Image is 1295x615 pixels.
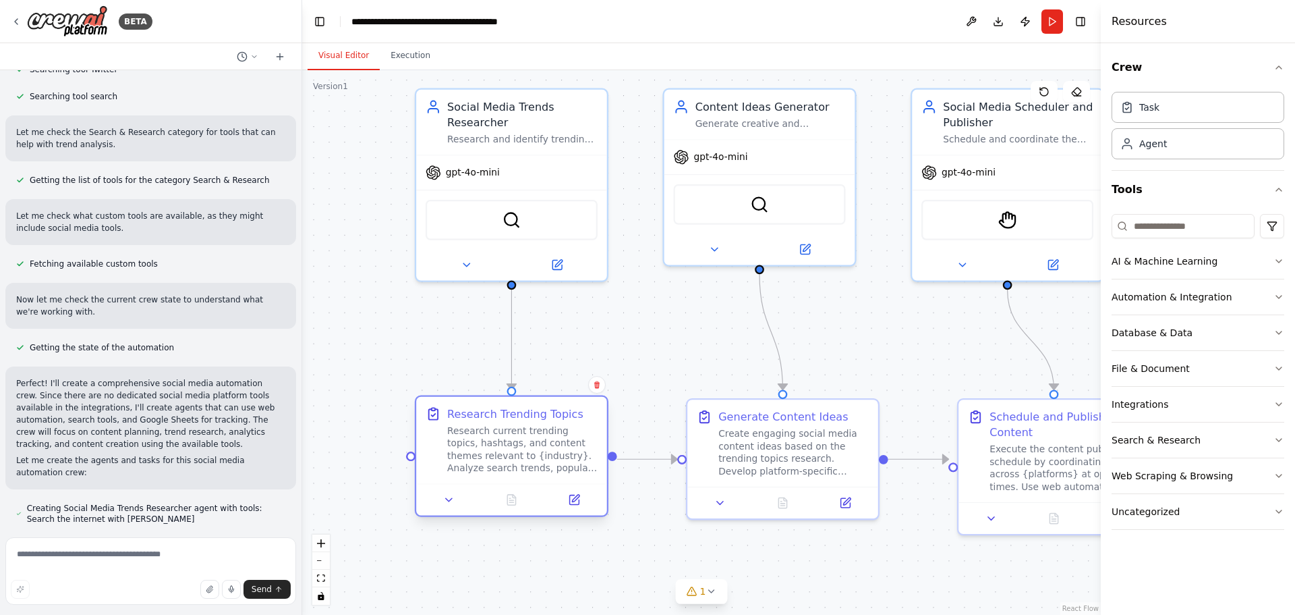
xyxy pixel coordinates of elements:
button: Open in side panel [761,240,848,259]
a: React Flow attribution [1062,605,1099,612]
div: BETA [119,14,152,30]
g: Edge from b4dd2dce-9dbc-4572-871d-086da906a428 to 0d9f9446-cba1-4343-bad1-d8084796b605 [617,452,678,467]
div: Crew [1112,86,1284,170]
p: Perfect! I'll create a comprehensive social media automation crew. Since there are no dedicated s... [16,377,285,450]
span: Creating Social Media Trends Researcher agent with tools: Search the internet with [PERSON_NAME] [27,503,285,525]
div: Schedule and Publish Content [989,409,1140,440]
div: Content Ideas GeneratorGenerate creative and engaging social media content ideas based on trendin... [662,88,856,267]
div: Uncategorized [1112,505,1180,518]
div: Integrations [1112,398,1168,411]
div: Social Media Scheduler and PublisherSchedule and coordinate the publishing of social media conten... [911,88,1104,282]
button: Hide right sidebar [1071,12,1090,31]
button: Crew [1112,49,1284,86]
div: Content Ideas Generator [695,99,846,115]
button: Send [243,580,291,599]
button: No output available [1021,509,1087,528]
button: Open in side panel [819,493,872,512]
div: Task [1139,101,1159,114]
div: Research Trending Topics [447,406,583,422]
span: 1 [700,585,706,598]
button: Start a new chat [269,49,291,65]
button: Click to speak your automation idea [222,580,241,599]
span: Send [252,584,272,595]
button: Improve this prompt [11,580,30,599]
button: zoom out [312,552,330,570]
div: Create engaging social media content ideas based on the trending topics research. Develop platfor... [718,428,869,478]
button: Open in side panel [1009,256,1097,275]
div: React Flow controls [312,535,330,605]
button: Execution [380,42,441,70]
button: Integrations [1112,387,1284,422]
button: 1 [676,579,728,604]
div: Execute the content publishing schedule by coordinating posts across {platforms} at optimal times... [989,444,1140,493]
div: Generate creative and engaging social media content ideas based on trending topics, brand guideli... [695,117,846,130]
div: Search & Research [1112,433,1201,447]
button: Uncategorized [1112,494,1284,529]
div: Schedule and coordinate the publishing of social media content across {platforms} using optimal t... [943,133,1093,145]
span: Getting the state of the automation [30,342,174,353]
button: Visual Editor [308,42,380,70]
div: Tools [1112,209,1284,541]
div: Social Media Trends ResearcherResearch and identify trending topics, hashtags, and content themes... [415,88,608,282]
button: Open in side panel [513,256,601,275]
button: Delete node [588,376,606,394]
div: File & Document [1112,362,1190,375]
p: Now let me check the current crew state to understand what we're working with. [16,294,285,318]
button: toggle interactivity [312,587,330,605]
button: Open in side panel [548,491,601,510]
img: StagehandTool [998,211,1017,230]
div: Social Media Scheduler and Publisher [943,99,1093,130]
div: Generate Content IdeasCreate engaging social media content ideas based on the trending topics res... [686,398,880,520]
div: Research and identify trending topics, hashtags, and content themes in {industry} to inform socia... [447,133,598,145]
p: Let me check the Search & Research category for tools that can help with trend analysis. [16,126,285,151]
span: gpt-4o-mini [942,167,996,179]
button: Tools [1112,171,1284,209]
button: Web Scraping & Browsing [1112,458,1284,493]
div: Social Media Trends Researcher [447,99,598,130]
button: No output available [479,491,544,510]
button: Switch to previous chat [231,49,264,65]
p: Let me create the agents and tasks for this social media automation crew: [16,454,285,479]
div: Web Scraping & Browsing [1112,469,1233,483]
button: fit view [312,570,330,587]
p: Let me check what custom tools are available, as they might include social media tools. [16,210,285,234]
button: Upload files [200,580,219,599]
button: zoom in [312,535,330,552]
img: SerperDevTool [502,211,521,230]
span: Getting the list of tools for the category Search & Research [30,175,270,186]
div: AI & Machine Learning [1112,255,1217,268]
button: File & Document [1112,351,1284,386]
img: Logo [27,5,108,37]
button: AI & Machine Learning [1112,244,1284,279]
div: Schedule and Publish ContentExecute the content publishing schedule by coordinating posts across ... [957,398,1151,535]
g: Edge from 91d15a94-e83c-4958-bbde-64dc73a69433 to b4dd2dce-9dbc-4572-871d-086da906a428 [504,290,519,390]
div: Database & Data [1112,326,1192,340]
g: Edge from 2956e48d-7e40-43b5-b250-cc498292719f to 0d9f9446-cba1-4343-bad1-d8084796b605 [752,274,790,390]
div: Generate Content Ideas [718,409,848,425]
button: Search & Research [1112,423,1284,458]
span: Fetching available custom tools [30,259,158,269]
div: Version 1 [313,81,348,92]
h4: Resources [1112,14,1167,30]
g: Edge from 0d9f9446-cba1-4343-bad1-d8084796b605 to 17016e6c-3dac-4fa9-81a9-f5ca990d6005 [888,452,949,467]
button: Automation & Integration [1112,279,1284,315]
div: Research Trending TopicsResearch current trending topics, hashtags, and content themes relevant t... [415,398,608,520]
div: Automation & Integration [1112,290,1232,304]
nav: breadcrumb [351,15,503,28]
button: Hide left sidebar [310,12,329,31]
span: gpt-4o-mini [446,167,500,179]
img: SerperDevTool [750,195,769,214]
button: Open in side panel [1090,509,1143,528]
button: No output available [750,493,815,512]
button: Database & Data [1112,315,1284,350]
div: Agent [1139,137,1167,151]
span: gpt-4o-mini [693,151,747,163]
div: Research current trending topics, hashtags, and content themes relevant to {industry}. Analyze se... [447,425,598,475]
span: Searching tool search [30,91,117,102]
g: Edge from 949c6a79-2d46-4163-b4dc-e600ccdd5543 to 17016e6c-3dac-4fa9-81a9-f5ca990d6005 [1000,290,1062,390]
